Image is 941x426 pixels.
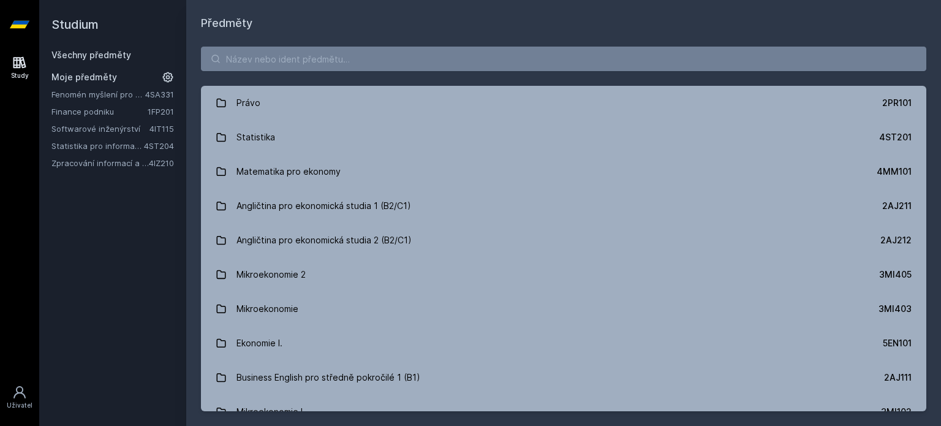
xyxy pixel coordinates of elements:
[7,401,32,410] div: Uživatel
[201,257,926,292] a: Mikroekonomie 2 3MI405
[877,165,912,178] div: 4MM101
[236,91,260,115] div: Právo
[201,326,926,360] a: Ekonomie I. 5EN101
[201,360,926,395] a: Business English pro středně pokročilé 1 (B1) 2AJ111
[51,123,149,135] a: Softwarové inženýrství
[236,365,420,390] div: Business English pro středně pokročilé 1 (B1)
[148,107,174,116] a: 1FP201
[236,331,282,356] div: Ekonomie I.
[201,223,926,257] a: Angličtina pro ekonomická studia 2 (B2/C1) 2AJ212
[879,131,912,143] div: 4ST201
[2,379,37,416] a: Uživatel
[51,71,117,83] span: Moje předměty
[882,200,912,212] div: 2AJ211
[201,15,926,32] h1: Předměty
[880,234,912,246] div: 2AJ212
[145,89,174,99] a: 4SA331
[144,141,174,151] a: 4ST204
[236,262,306,287] div: Mikroekonomie 2
[201,47,926,71] input: Název nebo ident předmětu…
[201,292,926,326] a: Mikroekonomie 3MI403
[149,124,174,134] a: 4IT115
[879,268,912,281] div: 3MI405
[51,88,145,101] a: Fenomén myšlení pro manažery
[2,49,37,86] a: Study
[884,371,912,384] div: 2AJ111
[236,159,341,184] div: Matematika pro ekonomy
[11,71,29,80] div: Study
[201,86,926,120] a: Právo 2PR101
[883,337,912,349] div: 5EN101
[51,50,131,60] a: Všechny předměty
[882,97,912,109] div: 2PR101
[236,297,298,321] div: Mikroekonomie
[236,194,411,218] div: Angličtina pro ekonomická studia 1 (B2/C1)
[236,400,303,424] div: Mikroekonomie I
[201,120,926,154] a: Statistika 4ST201
[51,157,149,169] a: Zpracování informací a znalostí
[236,125,275,150] div: Statistika
[51,105,148,118] a: Finance podniku
[881,406,912,418] div: 3MI102
[51,140,144,152] a: Statistika pro informatiky
[201,189,926,223] a: Angličtina pro ekonomická studia 1 (B2/C1) 2AJ211
[201,154,926,189] a: Matematika pro ekonomy 4MM101
[149,158,174,168] a: 4IZ210
[236,228,412,253] div: Angličtina pro ekonomická studia 2 (B2/C1)
[879,303,912,315] div: 3MI403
